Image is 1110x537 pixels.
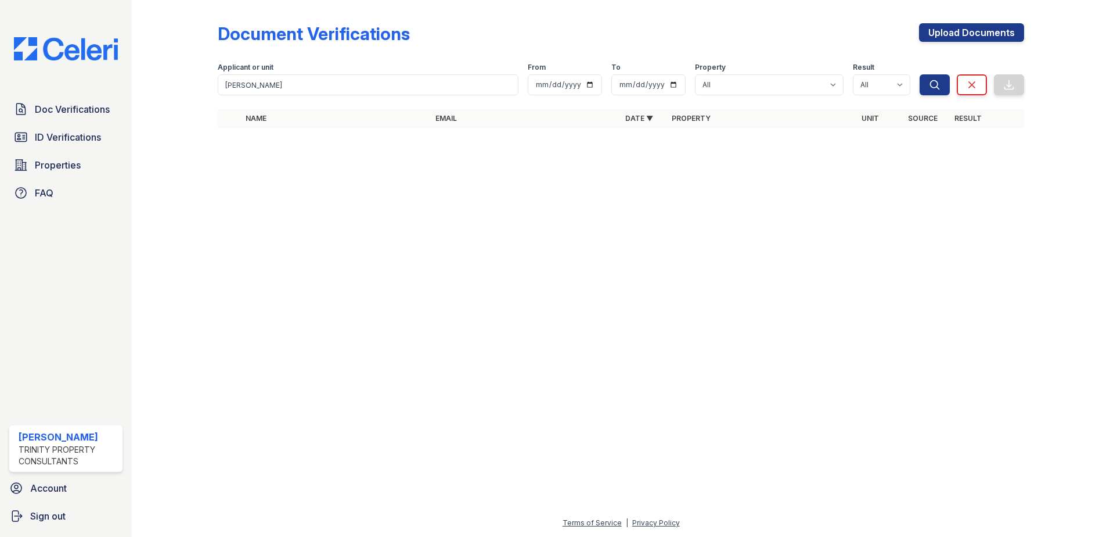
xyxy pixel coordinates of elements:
[5,37,127,60] img: CE_Logo_Blue-a8612792a0a2168367f1c8372b55b34899dd931a85d93a1a3d3e32e68fde9ad4.png
[35,158,81,172] span: Properties
[625,114,653,123] a: Date ▼
[35,102,110,116] span: Doc Verifications
[35,186,53,200] span: FAQ
[9,98,122,121] a: Doc Verifications
[563,518,622,527] a: Terms of Service
[35,130,101,144] span: ID Verifications
[672,114,711,123] a: Property
[218,23,410,44] div: Document Verifications
[853,63,874,72] label: Result
[954,114,982,123] a: Result
[9,126,122,149] a: ID Verifications
[435,114,457,123] a: Email
[5,504,127,528] a: Sign out
[218,63,273,72] label: Applicant or unit
[626,518,628,527] div: |
[218,74,518,95] input: Search by name, email, or unit number
[632,518,680,527] a: Privacy Policy
[9,153,122,177] a: Properties
[30,509,66,523] span: Sign out
[862,114,879,123] a: Unit
[611,63,621,72] label: To
[9,181,122,205] a: FAQ
[246,114,266,123] a: Name
[19,430,118,444] div: [PERSON_NAME]
[919,23,1024,42] a: Upload Documents
[19,444,118,467] div: Trinity Property Consultants
[528,63,546,72] label: From
[30,481,67,495] span: Account
[695,63,726,72] label: Property
[5,477,127,500] a: Account
[908,114,938,123] a: Source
